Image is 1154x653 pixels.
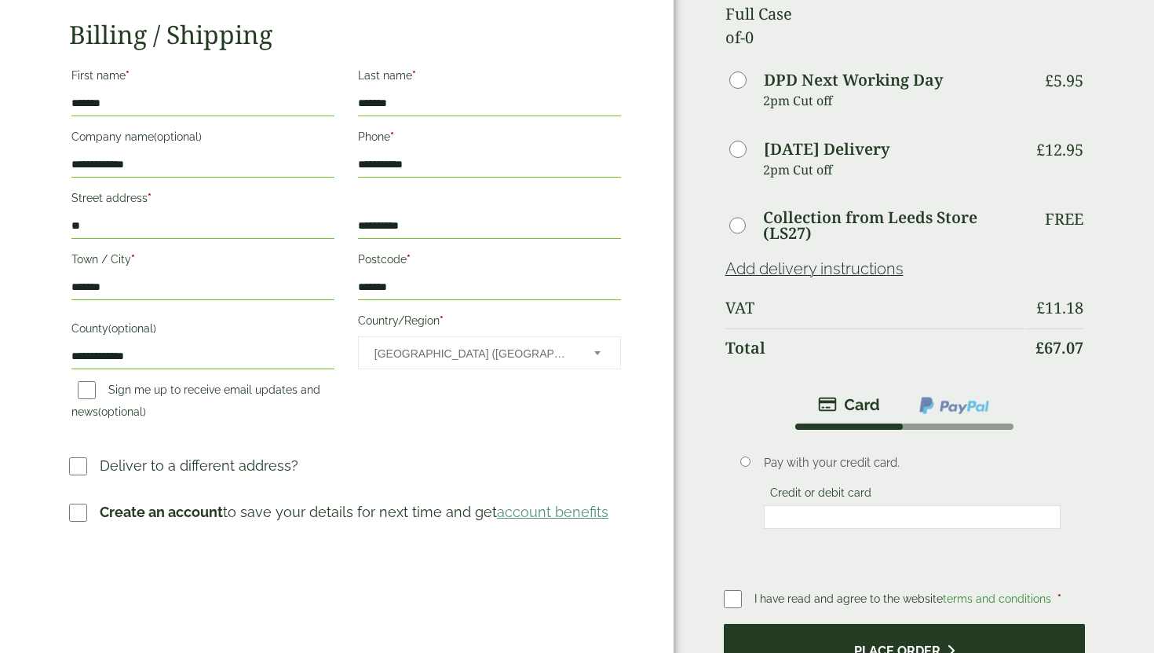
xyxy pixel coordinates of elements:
[126,69,130,82] abbr: required
[71,187,334,214] label: Street address
[769,510,1056,524] iframe: Secure card payment input frame
[390,130,394,143] abbr: required
[108,322,156,335] span: (optional)
[1035,337,1044,358] span: £
[1045,70,1054,91] span: £
[358,336,621,369] span: Country/Region
[1045,70,1083,91] bdi: 5.95
[71,383,320,423] label: Sign me up to receive email updates and news
[358,310,621,336] label: Country/Region
[918,395,991,416] img: ppcp-gateway.png
[440,314,444,327] abbr: required
[100,455,298,476] p: Deliver to a different address?
[725,328,1024,367] th: Total
[69,20,623,50] h2: Billing / Shipping
[407,253,411,266] abbr: required
[100,504,223,520] strong: Create an account
[725,259,904,278] a: Add delivery instructions
[754,592,1054,605] span: I have read and agree to the website
[154,130,202,143] span: (optional)
[725,289,1024,327] th: VAT
[1045,210,1083,229] p: Free
[497,504,608,520] a: account benefits
[131,253,135,266] abbr: required
[148,192,152,204] abbr: required
[764,486,878,504] label: Credit or debit card
[1036,297,1083,318] bdi: 11.18
[764,454,1061,471] p: Pay with your credit card.
[358,126,621,152] label: Phone
[1036,139,1045,160] span: £
[78,381,96,399] input: Sign me up to receive email updates and news(optional)
[71,64,334,91] label: First name
[358,248,621,275] label: Postcode
[763,158,1024,182] p: 2pm Cut off
[71,126,334,152] label: Company name
[1036,139,1083,160] bdi: 12.95
[374,337,573,370] span: United Kingdom (UK)
[764,72,943,88] label: DPD Next Working Day
[100,501,608,523] p: to save your details for next time and get
[818,395,880,414] img: stripe.png
[1035,337,1083,358] bdi: 67.07
[412,69,416,82] abbr: required
[98,405,146,418] span: (optional)
[763,210,1024,241] label: Collection from Leeds Store (LS27)
[764,141,889,157] label: [DATE] Delivery
[943,592,1051,605] a: terms and conditions
[71,317,334,344] label: County
[1057,592,1061,605] abbr: required
[358,64,621,91] label: Last name
[1036,297,1045,318] span: £
[71,248,334,275] label: Town / City
[763,89,1024,112] p: 2pm Cut off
